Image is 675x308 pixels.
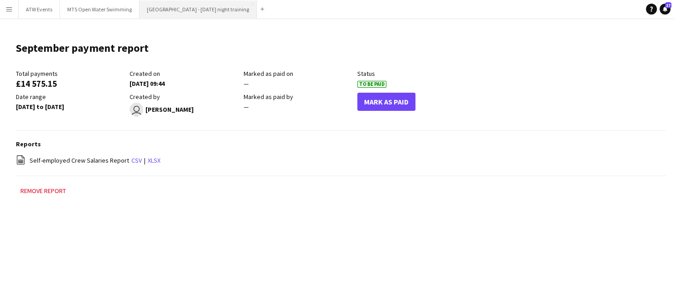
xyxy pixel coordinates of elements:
button: ATW Events [19,0,60,18]
button: MTS Open Water Swimming [60,0,140,18]
div: Marked as paid by [244,93,353,101]
button: [GEOGRAPHIC_DATA] - [DATE] night training [140,0,257,18]
div: Marked as paid on [244,70,353,78]
span: 17 [665,2,671,8]
span: To Be Paid [357,81,386,88]
div: Total payments [16,70,125,78]
div: Date range [16,93,125,101]
span: — [244,103,249,111]
div: [DATE] to [DATE] [16,103,125,111]
div: [PERSON_NAME] [130,103,239,116]
a: csv [131,156,142,164]
span: — [244,79,249,88]
h1: September payment report [16,41,149,55]
div: Created by [130,93,239,101]
div: [DATE] 09:44 [130,79,239,88]
button: Remove report [16,185,70,196]
div: | [16,155,666,166]
h3: Reports [16,140,666,148]
button: Mark As Paid [357,93,415,111]
div: Status [357,70,466,78]
div: £14 575.15 [16,79,125,88]
a: xlsx [148,156,160,164]
div: Created on [130,70,239,78]
span: Self-employed Crew Salaries Report [30,156,129,164]
a: 17 [660,4,670,15]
